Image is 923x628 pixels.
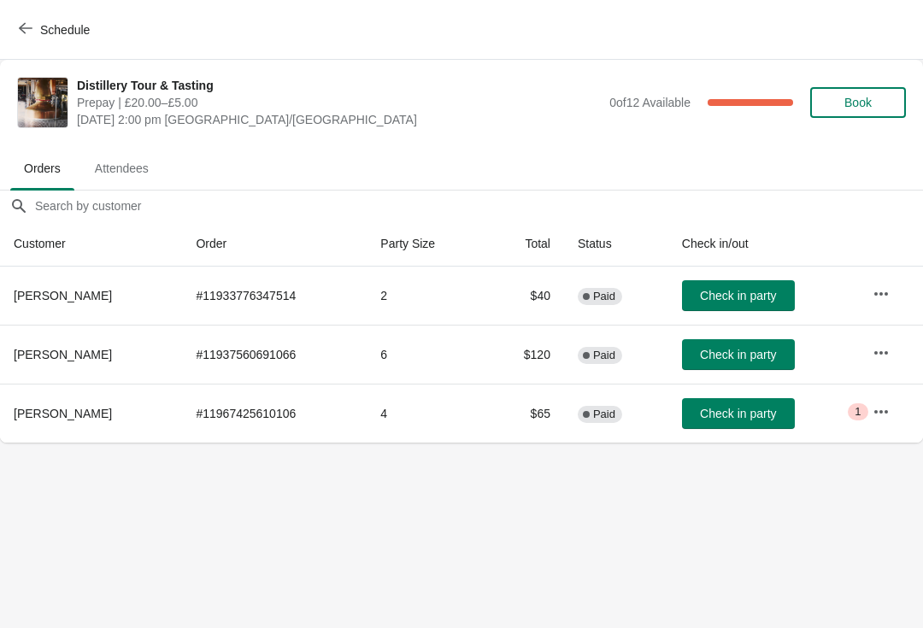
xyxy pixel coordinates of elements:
[14,289,112,302] span: [PERSON_NAME]
[682,398,795,429] button: Check in party
[682,280,795,311] button: Check in party
[485,267,564,325] td: $40
[14,407,112,420] span: [PERSON_NAME]
[810,87,906,118] button: Book
[34,191,923,221] input: Search by customer
[367,384,485,443] td: 4
[77,94,601,111] span: Prepay | £20.00–£5.00
[77,111,601,128] span: [DATE] 2:00 pm [GEOGRAPHIC_DATA]/[GEOGRAPHIC_DATA]
[182,384,367,443] td: # 11967425610106
[367,221,485,267] th: Party Size
[485,325,564,384] td: $120
[855,405,861,419] span: 1
[9,15,103,45] button: Schedule
[40,23,90,37] span: Schedule
[485,221,564,267] th: Total
[593,408,615,421] span: Paid
[485,384,564,443] td: $65
[844,96,872,109] span: Book
[81,153,162,184] span: Attendees
[700,289,776,302] span: Check in party
[668,221,859,267] th: Check in/out
[700,407,776,420] span: Check in party
[367,325,485,384] td: 6
[700,348,776,361] span: Check in party
[682,339,795,370] button: Check in party
[564,221,668,267] th: Status
[14,348,112,361] span: [PERSON_NAME]
[182,221,367,267] th: Order
[182,325,367,384] td: # 11937560691066
[77,77,601,94] span: Distillery Tour & Tasting
[609,96,691,109] span: 0 of 12 Available
[18,78,68,127] img: Distillery Tour & Tasting
[182,267,367,325] td: # 11933776347514
[593,349,615,362] span: Paid
[593,290,615,303] span: Paid
[10,153,74,184] span: Orders
[367,267,485,325] td: 2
